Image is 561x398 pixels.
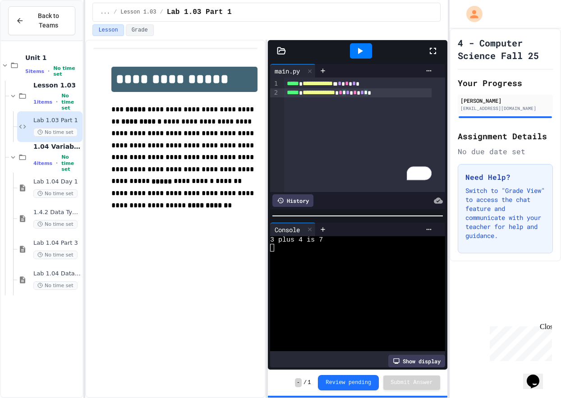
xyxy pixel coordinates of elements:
span: Lab 1.04 Part 3 [33,239,81,247]
button: Lesson [92,24,124,36]
span: No time set [33,220,78,229]
span: 3 plus 4 is 7 [270,236,323,244]
button: Submit Answer [383,375,440,390]
div: [PERSON_NAME] [460,96,550,105]
div: Show display [388,355,445,367]
span: Lesson 1.03 [33,81,81,89]
span: - [295,378,302,387]
span: Submit Answer [391,379,433,386]
span: ... [100,9,110,16]
p: Switch to "Grade View" to access the chat feature and communicate with your teacher for help and ... [465,186,545,240]
h2: Assignment Details [458,130,553,142]
div: Console [270,223,316,236]
span: • [48,68,50,75]
div: main.py [270,64,316,78]
span: Lab 1.03 Part 1 [33,117,81,124]
span: • [56,98,58,105]
span: 1.4.2 Data Types 2 [33,209,81,216]
span: 4 items [33,160,52,166]
span: No time set [33,189,78,198]
div: [EMAIL_ADDRESS][DOMAIN_NAME] [460,105,550,112]
div: History [272,194,313,207]
span: / [114,9,117,16]
iframe: chat widget [523,362,552,389]
span: No time set [61,154,81,172]
span: • [56,160,58,167]
div: 1 [270,79,279,88]
span: No time set [33,281,78,290]
span: Back to Teams [29,11,68,30]
span: No time set [33,251,78,259]
div: No due date set [458,146,553,157]
span: Unit 1 [25,54,81,62]
div: main.py [270,66,304,76]
iframe: chat widget [486,323,552,361]
span: No time set [53,65,81,77]
span: 1.04 Variables and User Input [33,142,81,151]
span: 1 items [33,99,52,105]
span: Lab 1.03 Part 1 [167,7,232,18]
span: / [160,9,163,16]
div: 2 [270,88,279,97]
div: To enrich screen reader interactions, please activate Accessibility in Grammarly extension settings [284,78,445,192]
div: Console [270,225,304,234]
span: No time set [61,93,81,111]
span: Lab 1.04 Data Types Part 4 [33,270,81,278]
button: Review pending [318,375,379,390]
span: 1 [308,379,311,386]
span: / [303,379,307,386]
span: No time set [33,128,78,137]
span: Lesson 1.03 [120,9,156,16]
button: Grade [126,24,154,36]
span: 5 items [25,69,44,74]
h2: Your Progress [458,77,553,89]
div: My Account [457,4,485,24]
h3: Need Help? [465,172,545,183]
h1: 4 - Computer Science Fall 25 [458,37,553,62]
span: Lab 1.04 Day 1 [33,178,81,186]
div: Chat with us now!Close [4,4,62,57]
button: Back to Teams [8,6,75,35]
